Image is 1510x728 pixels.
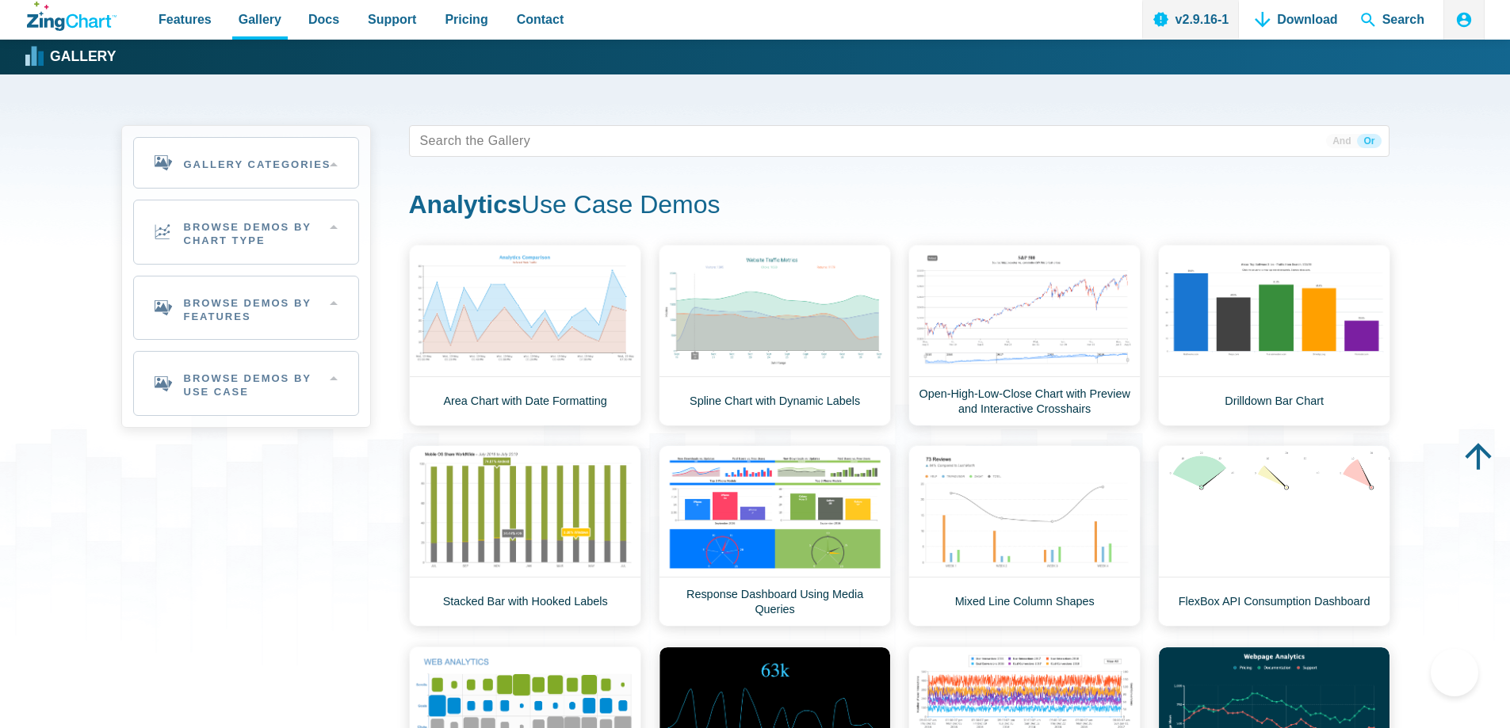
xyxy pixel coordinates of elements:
iframe: Toggle Customer Support [1431,649,1478,696]
a: Stacked Bar with Hooked Labels [409,445,641,627]
span: Or [1357,134,1381,148]
a: ZingChart Logo. Click to return to the homepage [27,2,117,31]
span: Gallery [239,9,281,30]
a: Mixed Line Column Shapes [908,445,1141,627]
a: Spline Chart with Dynamic Labels [659,245,891,426]
span: Docs [308,9,339,30]
span: Contact [517,9,564,30]
strong: Analytics [409,190,522,219]
span: Features [159,9,212,30]
strong: Gallery [50,50,116,64]
span: And [1326,134,1357,148]
span: Support [368,9,416,30]
span: Pricing [445,9,487,30]
a: Open-High-Low-Close Chart with Preview and Interactive Crosshairs [908,245,1141,426]
a: FlexBox API Consumption Dashboard [1158,445,1390,627]
a: Drilldown Bar Chart [1158,245,1390,426]
h2: Gallery Categories [134,138,358,188]
h2: Browse Demos By Use Case [134,352,358,415]
a: Response Dashboard Using Media Queries [659,445,891,627]
a: Gallery [27,45,116,69]
h2: Browse Demos By Features [134,276,358,340]
h2: Browse Demos By Chart Type [134,200,358,264]
h1: Use Case Demos [409,189,1390,224]
a: Area Chart with Date Formatting [409,245,641,426]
